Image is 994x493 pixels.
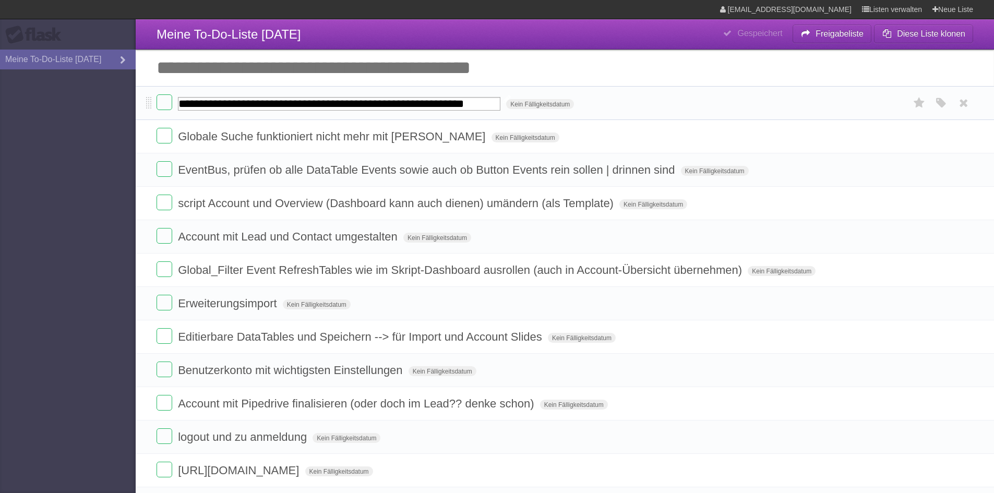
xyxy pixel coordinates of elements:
label: Erledigt [157,428,172,444]
font: logout und zu anmeldung [178,430,307,443]
font: Kein Fälligkeitsdatum [510,101,570,108]
font: [EMAIL_ADDRESS][DOMAIN_NAME] [728,5,852,14]
font: Erweiterungsimport [178,297,277,310]
font: Kein Fälligkeitsdatum [544,401,604,408]
label: Erledigt [157,362,172,377]
font: Gespeichert [737,29,782,38]
font: Kein Fälligkeitsdatum [685,167,745,175]
label: Sternaufgabe [909,94,929,112]
font: Kein Fälligkeitsdatum [287,301,346,308]
label: Erledigt [157,228,172,244]
label: Erledigt [157,161,172,177]
label: Erledigt [157,94,172,110]
label: Erledigt [157,462,172,477]
font: Kein Fälligkeitsdatum [496,134,555,141]
label: Erledigt [157,328,172,344]
label: Erledigt [157,195,172,210]
button: Freigabeliste [793,25,871,43]
label: Erledigt [157,295,172,310]
font: Neue Liste [938,5,973,14]
font: Kein Fälligkeitsdatum [413,368,472,375]
button: Diese Liste klonen [874,25,973,43]
font: Account mit Lead und Contact umgestalten [178,230,398,243]
font: Account mit Pipedrive finalisieren (oder doch im Lead?? denke schon) [178,397,534,410]
font: Meine To-Do-Liste [DATE] [5,55,101,64]
font: Listen verwalten [869,5,922,14]
font: Kein Fälligkeitsdatum [309,468,369,475]
font: script Account und Overview (Dashboard kann auch dienen) umändern (als Template) [178,197,614,210]
font: Kein Fälligkeitsdatum [552,334,612,342]
label: Erledigt [157,261,172,277]
font: [URL][DOMAIN_NAME] [178,464,299,477]
font: Global_Filter Event RefreshTables wie im Skript-Dashboard ausrollen (auch in Account-Übersicht üb... [178,263,742,276]
label: Erledigt [157,395,172,411]
font: Globale Suche funktioniert nicht mehr mit [PERSON_NAME] [178,130,485,143]
font: Meine To-Do-Liste [DATE] [157,27,301,41]
font: Kein Fälligkeitsdatum [408,234,467,242]
font: Freigabeliste [816,29,864,38]
font: Kein Fälligkeitsdatum [317,435,376,442]
font: Kein Fälligkeitsdatum [752,268,811,275]
font: Diese Liste klonen [897,29,965,38]
font: EventBus, prüfen ob alle DataTable Events sowie auch ob Button Events rein sollen | drinnen sind [178,163,675,176]
font: Kein Fälligkeitsdatum [624,201,683,208]
font: Benutzerkonto mit wichtigsten Einstellungen [178,364,402,377]
font: Editierbare DataTables und Speichern --> für Import und Account Slides [178,330,542,343]
label: Erledigt [157,128,172,143]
